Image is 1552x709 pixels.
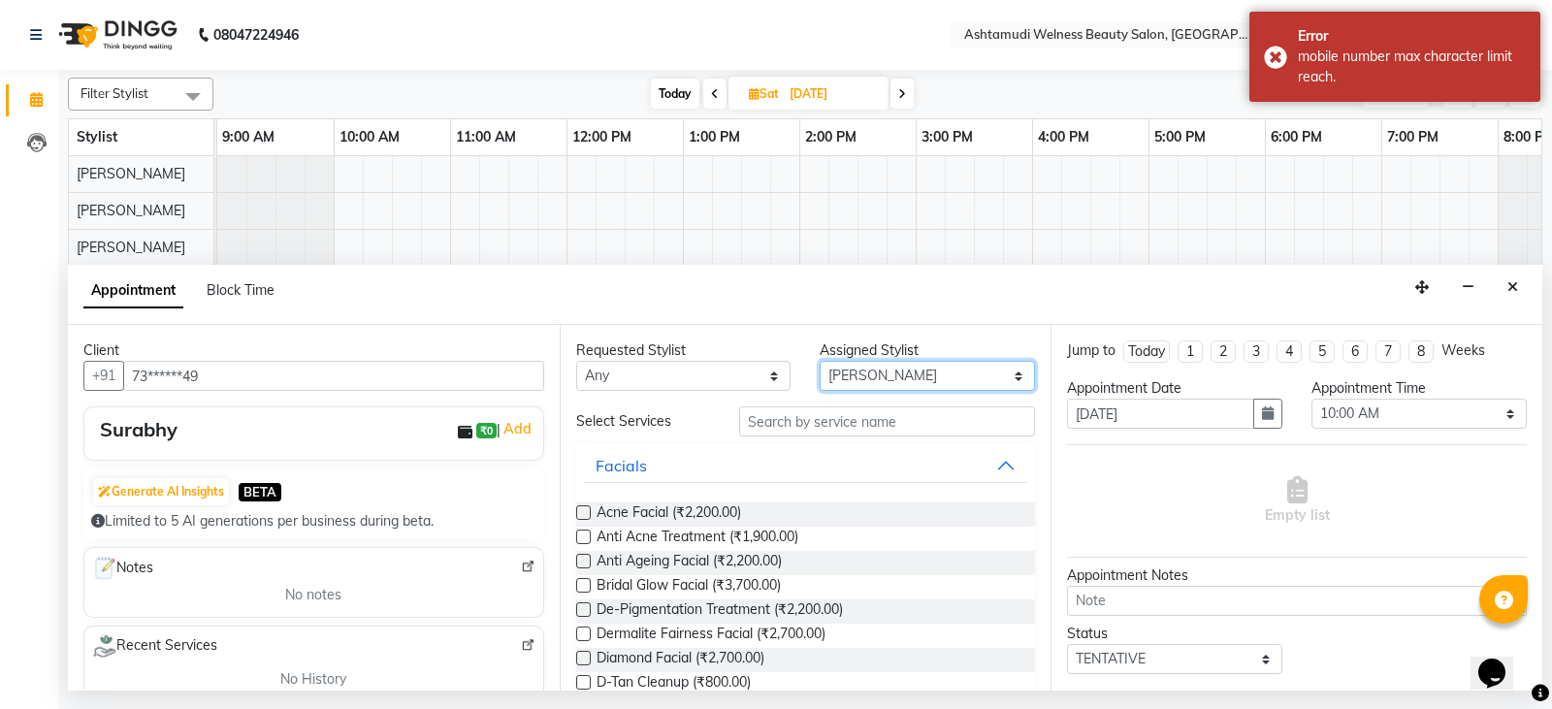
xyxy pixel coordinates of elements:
[1067,378,1282,399] div: Appointment Date
[1375,340,1401,363] li: 7
[1441,340,1485,361] div: Weeks
[1211,340,1236,363] li: 2
[1067,565,1527,586] div: Appointment Notes
[800,123,861,151] a: 2:00 PM
[567,123,636,151] a: 12:00 PM
[285,585,341,605] span: No notes
[597,575,781,599] span: Bridal Glow Facial (₹3,700.00)
[77,165,185,182] span: [PERSON_NAME]
[335,123,404,151] a: 10:00 AM
[597,672,751,696] span: D-Tan Cleanup (₹800.00)
[1408,340,1434,363] li: 8
[451,123,521,151] a: 11:00 AM
[744,86,784,101] span: Sat
[123,361,544,391] input: Search by Name/Mobile/Email/Code
[213,8,299,62] b: 08047224946
[476,423,497,438] span: ₹0
[1311,378,1527,399] div: Appointment Time
[77,239,185,256] span: [PERSON_NAME]
[917,123,978,151] a: 3:00 PM
[597,648,764,672] span: Diamond Facial (₹2,700.00)
[1309,340,1335,363] li: 5
[1178,340,1203,363] li: 1
[684,123,745,151] a: 1:00 PM
[93,478,229,505] button: Generate AI Insights
[597,502,741,527] span: Acne Facial (₹2,200.00)
[562,411,725,432] div: Select Services
[91,511,536,532] div: Limited to 5 AI generations per business during beta.
[1471,631,1533,690] iframe: chat widget
[1382,123,1443,151] a: 7:00 PM
[1342,340,1368,363] li: 6
[77,128,117,145] span: Stylist
[81,85,148,101] span: Filter Stylist
[207,281,275,299] span: Block Time
[77,202,185,219] span: [PERSON_NAME]
[501,417,534,440] a: Add
[1298,47,1526,87] div: mobile number max character limit reach.
[1277,340,1302,363] li: 4
[1067,340,1115,361] div: Jump to
[92,634,217,658] span: Recent Services
[49,8,182,62] img: logo
[576,340,792,361] div: Requested Stylist
[1149,123,1211,151] a: 5:00 PM
[92,556,153,581] span: Notes
[1499,273,1527,303] button: Close
[651,79,699,109] span: Today
[1128,341,1165,362] div: Today
[597,599,843,624] span: De-Pigmentation Treatment (₹2,200.00)
[100,415,178,444] div: Surabhy
[739,406,1036,436] input: Search by service name
[1266,123,1327,151] a: 6:00 PM
[1067,624,1282,644] div: Status
[83,274,183,308] span: Appointment
[597,551,782,575] span: Anti Ageing Facial (₹2,200.00)
[784,80,881,109] input: 2025-09-06
[280,669,346,690] span: No History
[1265,476,1330,526] span: Empty list
[83,361,124,391] button: +91
[597,624,825,648] span: Dermalite Fairness Facial (₹2,700.00)
[1067,399,1254,429] input: yyyy-mm-dd
[597,527,798,551] span: Anti Acne Treatment (₹1,900.00)
[1298,26,1526,47] div: Error
[820,340,1035,361] div: Assigned Stylist
[596,454,647,477] div: Facials
[239,483,281,501] span: BETA
[584,448,1028,483] button: Facials
[83,340,544,361] div: Client
[1033,123,1094,151] a: 4:00 PM
[1244,340,1269,363] li: 3
[497,417,534,440] span: |
[217,123,279,151] a: 9:00 AM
